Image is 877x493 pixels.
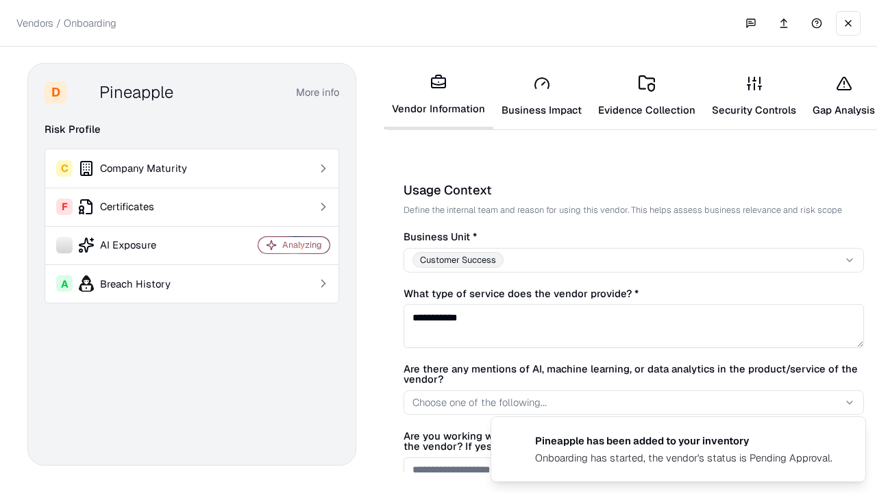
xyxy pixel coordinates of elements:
div: Risk Profile [45,121,339,138]
p: Vendors / Onboarding [16,16,116,30]
label: Are you working with the Bausch and Lomb procurement/legal to get the contract in place with the ... [404,431,864,452]
div: Analyzing [282,239,322,251]
label: Are there any mentions of AI, machine learning, or data analytics in the product/service of the v... [404,364,864,385]
div: F [56,199,73,215]
button: Choose one of the following... [404,390,864,415]
div: Breach History [56,275,219,292]
div: Onboarding has started, the vendor's status is Pending Approval. [535,451,832,465]
button: More info [296,80,339,105]
a: Vendor Information [384,63,493,129]
div: Pineapple [99,81,173,103]
label: What type of service does the vendor provide? * [404,289,864,299]
div: AI Exposure [56,237,219,253]
div: D [45,81,66,103]
div: Certificates [56,199,219,215]
a: Business Impact [493,64,590,128]
div: Usage Context [404,182,864,199]
a: Security Controls [704,64,804,128]
div: Customer Success [412,252,504,268]
img: Pineapple [72,81,94,103]
div: A [56,275,73,292]
div: Company Maturity [56,160,219,177]
img: pineappleenergy.com [508,433,524,450]
button: Customer Success [404,248,864,273]
div: C [56,160,73,177]
p: Define the internal team and reason for using this vendor. This helps assess business relevance a... [404,204,864,216]
label: Business Unit * [404,232,864,242]
a: Evidence Collection [590,64,704,128]
div: Pineapple has been added to your inventory [535,433,832,448]
div: Choose one of the following... [412,395,547,409]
